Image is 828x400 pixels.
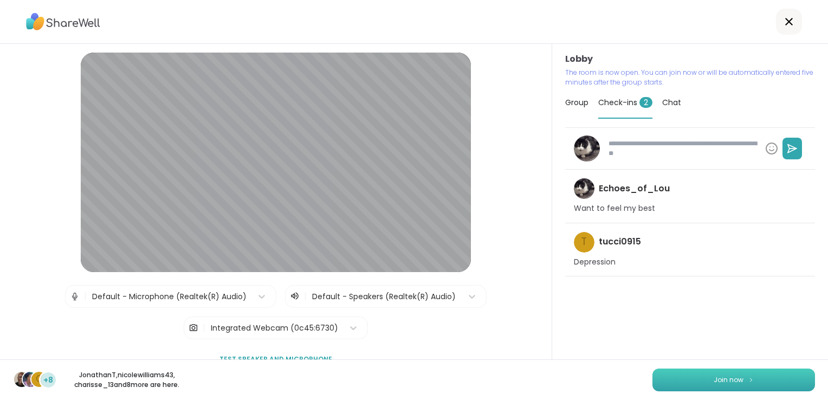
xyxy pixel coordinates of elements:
[574,257,616,268] p: Depression
[574,136,600,162] img: Echoes_of_Lou
[14,372,29,387] img: JonathanT
[565,68,815,87] p: The room is now open. You can join now or will be automatically entered five minutes after the gr...
[36,372,43,386] span: c
[84,286,87,307] span: |
[203,317,205,339] span: |
[581,234,587,250] span: t
[599,236,641,248] h4: tucci0915
[26,9,100,34] img: ShareWell Logo
[92,291,247,302] div: Default - Microphone (Realtek(R) Audio)
[748,377,754,383] img: ShareWell Logomark
[189,317,198,339] img: Camera
[43,375,53,386] span: +8
[652,369,815,391] button: Join now
[215,348,337,371] button: Test speaker and microphone
[211,322,338,334] div: Integrated Webcam (0c45:6730)
[639,97,652,108] span: 2
[714,375,743,385] span: Join now
[574,178,594,199] img: Echoes_of_Lou
[598,97,652,108] span: Check-ins
[565,97,588,108] span: Group
[219,354,332,364] span: Test speaker and microphone
[565,53,815,66] h3: Lobby
[304,290,307,303] span: |
[662,97,681,108] span: Chat
[66,370,187,390] p: JonathanT , nicolewilliams43 , charisse_13 and 8 more are here.
[599,183,670,195] h4: Echoes_of_Lou
[574,203,655,214] p: Want to feel my best
[70,286,80,307] img: Microphone
[23,372,38,387] img: nicolewilliams43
